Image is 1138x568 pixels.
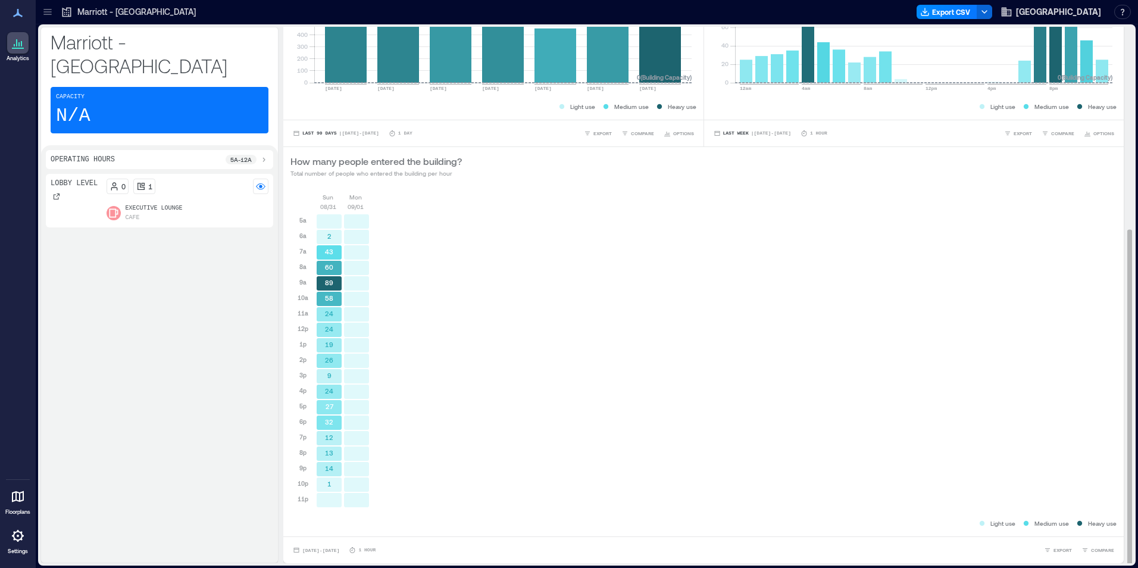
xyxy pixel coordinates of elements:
[299,432,307,442] p: 7p
[1002,127,1034,139] button: EXPORT
[8,548,28,555] p: Settings
[325,387,333,395] text: 24
[1091,547,1114,554] span: COMPARE
[1081,127,1117,139] button: OPTIONS
[327,232,332,240] text: 2
[298,494,308,504] p: 11p
[721,23,728,30] tspan: 60
[148,182,152,191] p: 1
[325,341,333,348] text: 19
[398,130,412,137] p: 1 Day
[302,548,339,553] span: [DATE] - [DATE]
[325,248,333,255] text: 43
[4,522,32,558] a: Settings
[299,370,307,380] p: 3p
[721,60,728,67] tspan: 20
[1034,102,1069,111] p: Medium use
[304,79,308,86] tspan: 0
[327,372,332,379] text: 9
[430,86,447,91] text: [DATE]
[230,155,252,164] p: 5a - 12a
[51,155,115,164] p: Operating Hours
[325,356,333,364] text: 26
[593,130,612,137] span: EXPORT
[299,339,307,349] p: 1p
[1079,544,1117,556] button: COMPARE
[1051,130,1074,137] span: COMPARE
[297,55,308,62] tspan: 200
[1053,547,1072,554] span: EXPORT
[325,449,333,457] text: 13
[298,479,308,488] p: 10p
[56,104,90,128] p: N/A
[7,55,29,62] p: Analytics
[639,86,656,91] text: [DATE]
[1049,86,1058,91] text: 8pm
[1088,519,1117,528] p: Heavy use
[1042,544,1074,556] button: EXPORT
[299,231,307,241] p: 6a
[325,294,333,302] text: 58
[297,31,308,38] tspan: 400
[587,86,604,91] text: [DATE]
[325,86,342,91] text: [DATE]
[802,86,811,91] text: 4am
[323,192,333,202] p: Sun
[631,130,654,137] span: COMPARE
[711,127,793,139] button: Last Week |[DATE]-[DATE]
[1088,102,1117,111] p: Heavy use
[482,86,499,91] text: [DATE]
[298,324,308,333] p: 12p
[325,418,333,426] text: 32
[51,30,268,77] p: Marriott - [GEOGRAPHIC_DATA]
[299,401,307,411] p: 5p
[1014,130,1032,137] span: EXPORT
[570,102,595,111] p: Light use
[1016,6,1101,18] span: [GEOGRAPHIC_DATA]
[349,192,362,202] p: Mon
[290,154,462,168] p: How many people entered the building?
[326,402,334,410] text: 27
[299,463,307,473] p: 9p
[5,508,30,516] p: Floorplans
[298,293,308,302] p: 10a
[56,92,85,102] p: Capacity
[1039,127,1077,139] button: COMPARE
[926,86,937,91] text: 12pm
[534,86,552,91] text: [DATE]
[327,480,332,488] text: 1
[290,168,462,178] p: Total number of people who entered the building per hour
[358,547,376,554] p: 1 Hour
[990,102,1015,111] p: Light use
[299,246,307,256] p: 7a
[299,216,307,225] p: 5a
[297,67,308,74] tspan: 100
[298,308,308,318] p: 11a
[325,263,333,271] text: 60
[668,102,696,111] p: Heavy use
[325,433,333,441] text: 12
[325,279,333,286] text: 89
[299,277,307,287] p: 9a
[673,130,694,137] span: OPTIONS
[299,355,307,364] p: 2p
[297,43,308,50] tspan: 300
[299,448,307,457] p: 8p
[121,182,126,191] p: 0
[299,262,307,271] p: 8a
[51,179,98,188] p: Lobby Level
[2,482,34,519] a: Floorplans
[1093,130,1114,137] span: OPTIONS
[997,2,1105,21] button: [GEOGRAPHIC_DATA]
[348,202,364,211] p: 09/01
[77,6,196,18] p: Marriott - [GEOGRAPHIC_DATA]
[917,5,977,19] button: Export CSV
[740,86,751,91] text: 12am
[290,544,342,556] button: [DATE]-[DATE]
[581,127,614,139] button: EXPORT
[987,86,996,91] text: 4pm
[377,86,395,91] text: [DATE]
[724,79,728,86] tspan: 0
[290,127,382,139] button: Last 90 Days |[DATE]-[DATE]
[126,213,140,223] p: Cafe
